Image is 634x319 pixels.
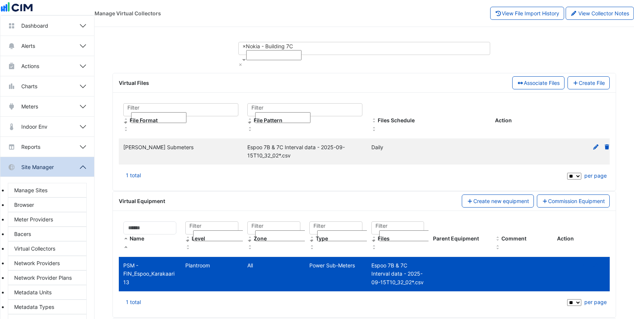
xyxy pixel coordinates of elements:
span: Power Sub-Meters [309,262,355,269]
span: File Format [130,117,158,123]
span: View Collector Notes [578,10,629,16]
span: Dashboard [21,22,48,30]
span: Parent Equipment [433,235,479,242]
button: Dashboard [0,16,94,36]
button: Reports [0,137,94,157]
button: Actions [0,56,94,76]
span: Meters [21,102,38,110]
span: Files [371,236,377,242]
span: Comment [501,235,526,242]
span: Files [378,235,390,242]
app-icon: Reports [8,143,15,151]
span: × [242,43,246,49]
div: Filter [189,222,238,230]
a: Bacers [8,227,87,241]
span: Files Schedule [378,117,415,123]
span: Level [192,235,205,242]
span: Name [130,235,144,242]
a: Edit [593,262,599,269]
button: Create File [567,76,610,89]
app-icon: Actions [8,62,15,70]
span: Reports [21,143,40,151]
span: Clear [239,61,242,67]
a: Manage Sites [8,183,87,197]
div: Virtual Files [114,79,505,87]
button: Alerts [0,36,94,56]
div: Filter [375,222,424,230]
span: All [247,262,253,269]
button: Indoor Env [0,117,94,137]
a: Network Provider Plans [8,270,87,285]
a: Delete [604,144,610,150]
button: Charts [0,76,94,96]
div: Filter [313,222,362,230]
span: per page [584,299,607,305]
span: Alerts [21,42,35,50]
span: Level [185,236,191,242]
div: Daily [367,143,491,152]
div: Filter [251,222,300,230]
span: PSM - FIN_Espoo_Karakaari 13 [123,262,174,286]
button: Meters [0,96,94,116]
span: Espoo 7B & 7C Interval data - 2025-09-15T10_32_02*.csv [371,262,424,286]
div: Espoo 7B & 7C Interval data - 2025-09-15T10_32_02*.csv [243,143,367,160]
span: Name [123,236,129,242]
span: File Pattern [254,117,282,123]
span: Files Schedule [371,118,377,124]
app-icon: Alerts [8,42,15,50]
a: Edit [593,144,599,150]
span: Plantroom [185,262,210,269]
span: Comment [495,236,500,242]
span: Zone [254,235,267,242]
div: 1 total [119,293,566,312]
app-icon: Site Manager [8,163,15,171]
span: per page [584,172,607,179]
span: Site Manager [21,163,54,171]
span: File Format [123,118,129,124]
app-icon: Dashboard [8,22,15,30]
app-icon: Indoor Env [8,123,15,131]
a: Clone Equipment [582,262,588,269]
span: Zone [247,236,253,242]
div: 1 total [119,166,566,185]
app-icon: Charts [8,83,15,90]
span: Type [309,236,315,242]
span: Actions [21,62,39,70]
button: Site Manager [0,157,94,177]
div: Manage Virtual Collectors [95,9,161,17]
div: Filter [251,104,362,112]
span: Type [316,235,328,242]
app-icon: Meters [8,103,15,110]
span: Nokia - Building 7C [246,43,293,49]
button: View File Import History [490,7,564,20]
a: Metadata Types [8,300,87,314]
button: Create new equipment [462,194,534,208]
a: Metadata Units [8,285,87,300]
div: Virtual Equipment [114,197,457,205]
a: Network Providers [8,256,87,270]
span: × [239,61,242,67]
div: Filter [127,104,238,112]
span: Indoor Env [21,123,47,131]
a: Browser [8,197,87,212]
a: Meter Providers [8,212,87,227]
span: Action [495,117,512,123]
span: [PERSON_NAME] Submeters [123,144,194,150]
button: Associate Files [512,76,565,89]
span: Charts [21,82,37,90]
button: Commission Equipment [537,194,610,208]
span: Action [557,235,574,242]
a: Virtual Collectors [8,241,87,256]
span: File Pattern [247,118,253,124]
a: Delete [604,262,610,269]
